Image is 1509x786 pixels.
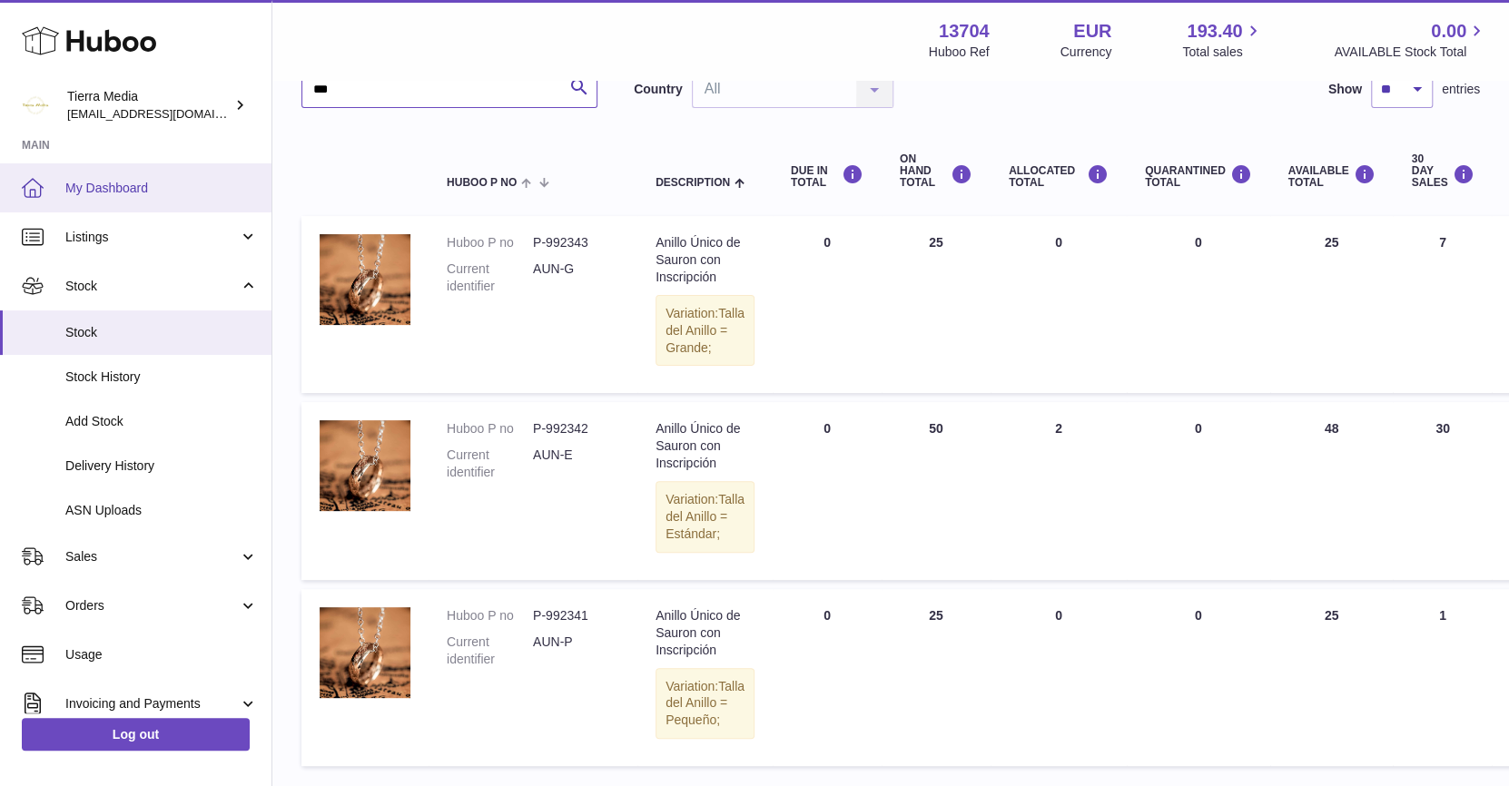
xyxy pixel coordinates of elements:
[634,81,683,98] label: Country
[1270,589,1394,766] td: 25
[447,420,533,437] dt: Huboo P no
[991,589,1127,766] td: 0
[991,402,1127,579] td: 2
[65,548,239,565] span: Sales
[1442,81,1480,98] span: entries
[67,106,267,121] span: [EMAIL_ADDRESS][DOMAIN_NAME]
[656,607,754,659] div: Anillo Único de Sauron con Inscripción
[991,216,1127,393] td: 0
[65,229,239,246] span: Listings
[533,634,619,668] dd: AUN-P
[1060,44,1112,61] div: Currency
[1195,235,1202,250] span: 0
[65,413,258,430] span: Add Stock
[1187,19,1242,44] span: 193.40
[791,164,863,189] div: DUE IN TOTAL
[1073,19,1111,44] strong: EUR
[447,447,533,481] dt: Current identifier
[533,607,619,624] dd: P-992341
[1393,589,1492,766] td: 1
[773,216,882,393] td: 0
[1334,19,1487,61] a: 0.00 AVAILABLE Stock Total
[1431,19,1466,44] span: 0.00
[447,177,517,189] span: Huboo P no
[65,597,239,614] span: Orders
[1288,164,1376,189] div: AVAILABLE Total
[65,502,258,519] span: ASN Uploads
[1393,402,1492,579] td: 30
[533,234,619,251] dd: P-992343
[65,457,258,475] span: Delivery History
[67,88,231,123] div: Tierra Media
[320,234,410,325] img: product image
[533,260,619,295] dd: AUN-G
[1328,81,1362,98] label: Show
[65,646,258,663] span: Usage
[1393,216,1492,393] td: 7
[666,492,745,541] span: Talla del Anillo = Estándar;
[1182,44,1263,61] span: Total sales
[656,295,754,367] div: Variation:
[22,92,49,119] img: hola.tierramedia@gmail.com
[1009,164,1109,189] div: ALLOCATED Total
[929,44,990,61] div: Huboo Ref
[656,420,754,472] div: Anillo Único de Sauron con Inscripción
[666,679,745,728] span: Talla del Anillo = Pequeño;
[65,368,258,386] span: Stock History
[447,634,533,668] dt: Current identifier
[773,589,882,766] td: 0
[656,234,754,286] div: Anillo Único de Sauron con Inscripción
[882,216,991,393] td: 25
[1334,44,1487,61] span: AVAILABLE Stock Total
[656,177,730,189] span: Description
[1182,19,1263,61] a: 193.40 Total sales
[65,695,239,712] span: Invoicing and Payments
[939,19,990,44] strong: 13704
[773,402,882,579] td: 0
[22,718,250,751] a: Log out
[65,278,239,295] span: Stock
[533,447,619,481] dd: AUN-E
[447,607,533,624] dt: Huboo P no
[65,324,258,341] span: Stock
[666,306,745,355] span: Talla del Anillo = Grande;
[447,260,533,295] dt: Current identifier
[320,420,410,511] img: product image
[533,420,619,437] dd: P-992342
[447,234,533,251] dt: Huboo P no
[1270,402,1394,579] td: 48
[1195,421,1202,436] span: 0
[656,668,754,740] div: Variation:
[1411,153,1474,190] div: 30 DAY SALES
[1195,608,1202,623] span: 0
[1270,216,1394,393] td: 25
[900,153,972,190] div: ON HAND Total
[320,607,410,698] img: product image
[882,589,991,766] td: 25
[1145,164,1252,189] div: QUARANTINED Total
[882,402,991,579] td: 50
[65,180,258,197] span: My Dashboard
[656,481,754,553] div: Variation:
